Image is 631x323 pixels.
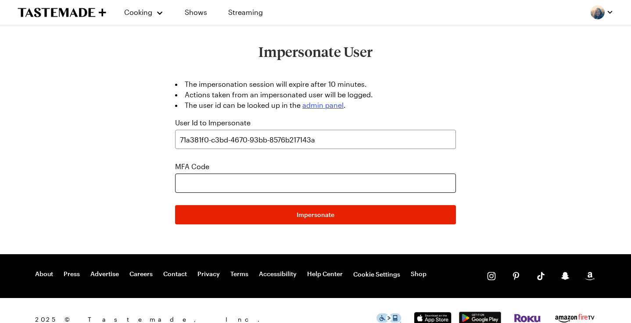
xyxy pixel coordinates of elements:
a: Careers [129,270,153,279]
span: Cooking [124,8,152,16]
a: To Tastemade Home Page [18,7,106,18]
button: Profile picture [591,5,613,19]
span: Impersonate [297,210,334,219]
a: Shop [411,270,427,279]
h1: Impersonate User [168,44,463,60]
a: admin panel [302,101,344,109]
a: Help Center [307,270,343,279]
button: Impersonate [175,205,456,224]
label: MFA Code [175,161,209,172]
li: Actions taken from an impersonated user will be logged. [175,89,456,100]
a: Press [64,270,80,279]
a: Advertise [90,270,119,279]
li: The user id can be looked up in the . [175,100,456,110]
a: Accessibility [259,270,297,279]
a: About [35,270,53,279]
img: Profile picture [591,5,605,19]
a: Contact [163,270,187,279]
img: Roku [513,314,541,323]
a: Terms [230,270,248,279]
nav: Footer [35,270,427,279]
button: Cookie Settings [353,270,400,279]
a: Privacy [197,270,220,279]
button: Cooking [124,2,164,23]
label: User Id to Impersonate [175,117,251,128]
li: The impersonation session will expire after 10 minutes. [175,79,456,89]
img: This icon serves as a link to download the Level Access assistive technology app for individuals ... [376,313,401,323]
